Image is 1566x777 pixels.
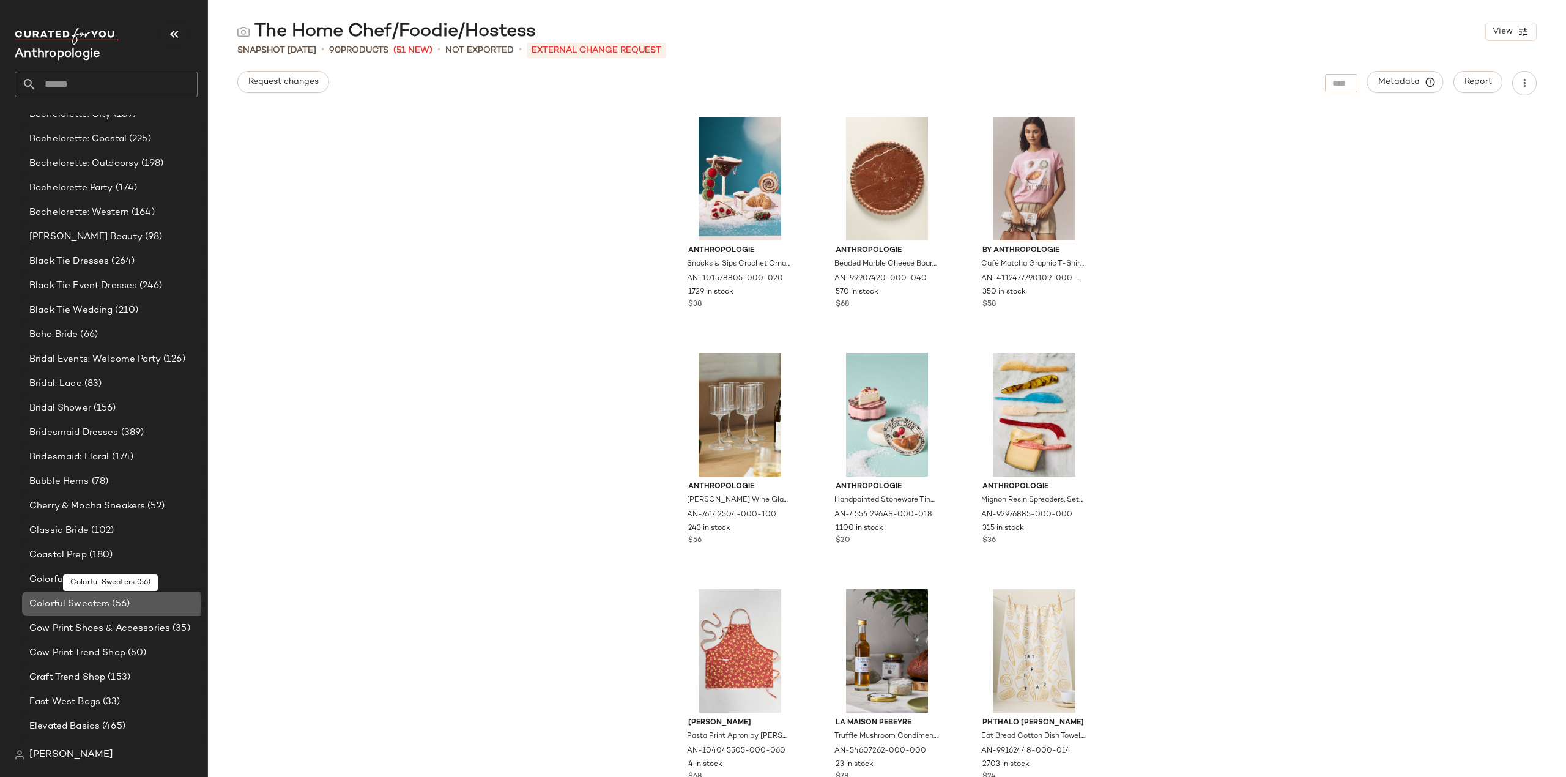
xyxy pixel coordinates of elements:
[113,181,138,195] span: (174)
[836,535,850,546] span: $20
[982,481,1086,493] span: Anthropologie
[981,510,1072,521] span: AN-92976885-000-000
[678,353,801,477] img: 76142504_100_b17
[519,43,522,58] span: •
[237,20,536,44] div: The Home Chef/Foodie/Hostess
[127,132,151,146] span: (225)
[29,352,161,366] span: Bridal Events: Welcome Party
[826,589,949,713] img: 54607262_000_b3
[973,117,1096,240] img: 4112477790109_066_b
[687,746,785,757] span: AN-104045505-000-060
[113,303,138,318] span: (210)
[688,481,792,493] span: Anthropologie
[437,43,440,58] span: •
[527,43,666,58] p: External Change Request
[119,426,144,440] span: (389)
[678,117,801,240] img: 101578805_020_b10
[836,523,883,534] span: 1100 in stock
[145,499,165,513] span: (52)
[836,481,939,493] span: Anthropologie
[981,495,1085,506] span: Mignon Resin Spreaders, Set of 6 by Anthropologie, Size: Small
[688,245,792,256] span: Anthropologie
[78,328,98,342] span: (66)
[687,259,790,270] span: Snacks & Sips Crochet Ornament by Anthropologie in Brown, Size: Large, Wool/Plastic
[29,646,125,660] span: Cow Print Trend Shop
[29,328,78,342] span: Boho Bride
[170,622,190,636] span: (35)
[982,287,1026,298] span: 350 in stock
[834,259,938,270] span: Beaded Marble Cheese Board by Anthropologie in Blue
[982,523,1024,534] span: 315 in stock
[29,426,119,440] span: Bridesmaid Dresses
[687,731,790,742] span: Pasta Print Apron by [PERSON_NAME] in Red, Cotton at Anthropologie
[29,671,105,685] span: Craft Trend Shop
[29,524,89,538] span: Classic Bride
[1378,76,1433,87] span: Metadata
[143,230,163,244] span: (98)
[82,377,102,391] span: (83)
[15,28,119,45] img: cfy_white_logo.C9jOOHJF.svg
[687,495,790,506] span: [PERSON_NAME] Wine Glasses, Set of 4 by Anthropologie in Clear, Size: Small
[100,719,125,734] span: (465)
[91,401,116,415] span: (156)
[29,622,170,636] span: Cow Print Shoes & Accessories
[103,573,128,587] span: (136)
[1492,27,1513,37] span: View
[29,279,137,293] span: Black Tie Event Dresses
[687,510,776,521] span: AN-76142504-000-100
[329,44,388,57] div: Products
[29,573,103,587] span: Colorful Jewelry
[29,748,113,762] span: [PERSON_NAME]
[982,245,1086,256] span: By Anthropologie
[981,273,1085,284] span: AN-4112477790109-000-066
[29,401,91,415] span: Bridal Shower
[981,259,1085,270] span: Café Matcha Graphic T-Shirt by Anthropologie in Pink, Women's, Size: XS, Cotton
[100,695,121,709] span: (33)
[29,157,139,171] span: Bachelorette: Outdoorsy
[688,535,702,546] span: $56
[982,535,996,546] span: $36
[15,750,24,760] img: svg%3e
[29,499,145,513] span: Cherry & Mocha Sneakers
[137,279,162,293] span: (246)
[981,746,1071,757] span: AN-99162448-000-014
[29,475,89,489] span: Bubble Hems
[321,43,324,58] span: •
[834,731,938,742] span: Truffle Mushroom Condiment Gift Set by La Maison Pebeyre at Anthropologie
[687,273,783,284] span: AN-101578805-000-020
[15,48,100,61] span: Current Company Name
[836,299,849,310] span: $68
[329,46,341,55] span: 90
[836,245,939,256] span: Anthropologie
[109,597,130,611] span: (56)
[29,450,109,464] span: Bridesmaid: Floral
[393,44,432,57] span: (51 New)
[129,206,155,220] span: (164)
[29,230,143,244] span: [PERSON_NAME] Beauty
[688,759,722,770] span: 4 in stock
[981,731,1085,742] span: Eat Bread Cotton Dish Towel by [PERSON_NAME] in Beige at Anthropologie
[89,524,114,538] span: (102)
[1453,71,1502,93] button: Report
[445,44,514,57] span: Not Exported
[139,157,163,171] span: (198)
[1485,23,1537,41] button: View
[836,718,939,729] span: La Maison Pebeyre
[161,352,185,366] span: (126)
[826,353,949,477] img: 4554I296AS_018_b10
[29,548,87,562] span: Coastal Prep
[1367,71,1444,93] button: Metadata
[836,759,874,770] span: 23 in stock
[29,695,100,709] span: East West Bags
[834,510,932,521] span: AN-4554I296AS-000-018
[834,273,927,284] span: AN-99907420-000-040
[89,475,109,489] span: (78)
[29,377,82,391] span: Bridal: Lace
[688,287,733,298] span: 1729 in stock
[248,77,319,87] span: Request changes
[688,718,792,729] span: [PERSON_NAME]
[237,26,250,38] img: svg%3e
[29,181,113,195] span: Bachelorette Party
[29,719,100,734] span: Elevated Basics
[688,299,702,310] span: $38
